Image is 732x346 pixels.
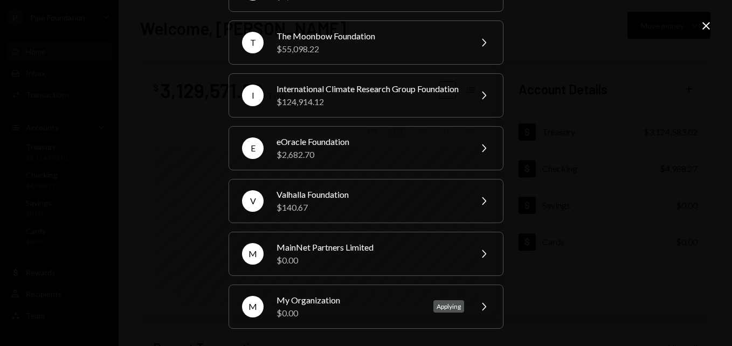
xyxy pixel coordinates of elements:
[242,85,264,106] div: I
[277,43,464,56] div: $55,098.22
[277,201,464,214] div: $140.67
[277,135,464,148] div: eOracle Foundation
[229,73,503,117] button: IInternational Climate Research Group Foundation$124,914.12
[277,95,464,108] div: $124,914.12
[277,294,420,307] div: My Organization
[277,188,464,201] div: Valhalla Foundation
[277,30,464,43] div: The Moonbow Foundation
[229,232,503,276] button: MMainNet Partners Limited$0.00
[242,190,264,212] div: V
[277,148,464,161] div: $2,682.70
[242,296,264,317] div: M
[229,285,503,329] button: MMy Organization$0.00Applying
[277,254,464,267] div: $0.00
[242,243,264,265] div: M
[277,307,420,320] div: $0.00
[229,20,503,65] button: TThe Moonbow Foundation$55,098.22
[242,32,264,53] div: T
[433,300,464,313] div: Applying
[229,126,503,170] button: EeOracle Foundation$2,682.70
[242,137,264,159] div: E
[277,241,464,254] div: MainNet Partners Limited
[277,82,464,95] div: International Climate Research Group Foundation
[229,179,503,223] button: VValhalla Foundation$140.67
